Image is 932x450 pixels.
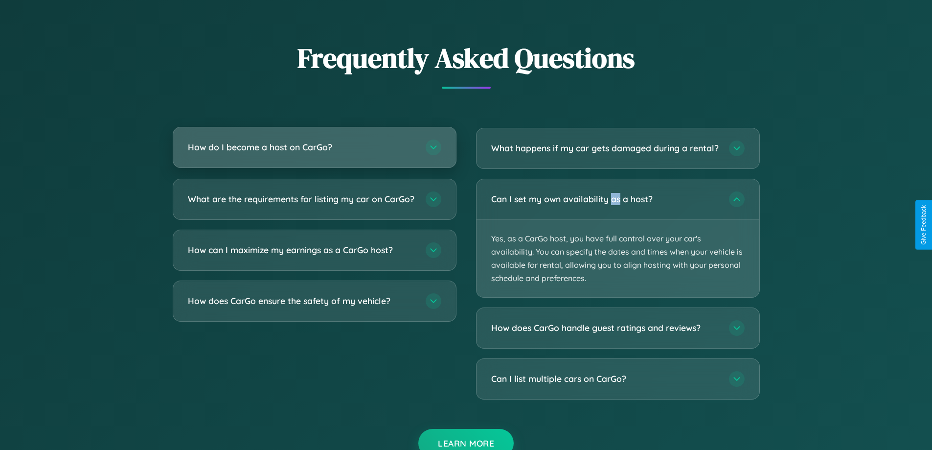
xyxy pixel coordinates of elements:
[188,244,416,256] h3: How can I maximize my earnings as a CarGo host?
[188,193,416,205] h3: What are the requirements for listing my car on CarGo?
[491,373,719,385] h3: Can I list multiple cars on CarGo?
[920,205,927,245] div: Give Feedback
[173,39,760,77] h2: Frequently Asked Questions
[477,220,759,298] p: Yes, as a CarGo host, you have full control over your car's availability. You can specify the dat...
[491,142,719,154] h3: What happens if my car gets damaged during a rental?
[491,193,719,205] h3: Can I set my own availability as a host?
[188,295,416,307] h3: How does CarGo ensure the safety of my vehicle?
[188,141,416,153] h3: How do I become a host on CarGo?
[491,322,719,334] h3: How does CarGo handle guest ratings and reviews?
